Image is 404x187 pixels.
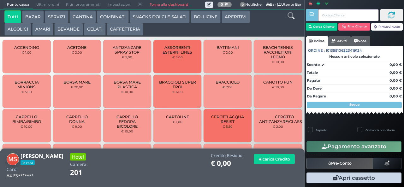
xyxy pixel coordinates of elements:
small: € 1,00 [22,50,32,54]
strong: Pagato [307,78,320,83]
b: [PERSON_NAME] [21,152,63,160]
button: APERITIVI [222,10,250,23]
button: CANTINA [69,10,96,23]
button: Cerca Cliente [306,23,338,31]
strong: Da Pagare [307,94,326,98]
strong: 0,00 € [389,62,402,67]
span: CAPPELLO BIMBA/BIMBO [8,114,45,124]
strong: 0,00 € [389,94,402,98]
span: CEROTTI ACQUA RESIST [209,114,247,124]
button: BAZAR [22,10,44,23]
span: CANOTTO FUN [263,80,293,85]
small: € 10,00 [21,125,33,128]
strong: Da Dare [307,86,322,91]
strong: 0,00 € [389,86,402,91]
button: ALCOLICI [4,23,31,36]
small: € 3,00 [172,55,183,59]
span: BRACCIOLI SUPER EROI [159,80,196,89]
span: 0 [240,2,246,8]
span: BORSA MARE [63,80,91,85]
label: Comanda prioritaria [365,128,395,132]
input: Codice Cliente [318,9,378,21]
span: BATTIMANI [217,45,239,50]
small: € 2,00 [273,125,283,128]
button: SERVIZI [45,10,68,23]
h1: € 0,00 [211,160,244,167]
span: ANTIZANZARE SPRAY STOP [109,45,146,55]
small: € 10,00 [272,85,284,89]
small: € 10,00 [272,60,284,64]
strong: 0,00 € [389,78,402,83]
span: In casa [21,160,35,165]
a: Servizi [328,36,351,46]
a: Torna alla dashboard [146,0,192,9]
strong: Totale [307,70,318,75]
button: BOLLICINE [191,10,221,23]
button: Apri cassetto [306,172,401,183]
strong: Segue [349,102,359,107]
button: Pre-Conto [306,158,373,169]
button: COMBINATI [97,10,129,23]
span: BRACCIOLO [216,80,240,85]
div: Nessun articolo selezionato [306,54,403,59]
span: CARTOLINE [166,114,189,119]
small: € 9,00 [72,125,82,128]
span: CEROTTO ANTIZANZARE/CLASSICO [259,114,309,124]
strong: 0,00 € [389,70,402,75]
button: Tutti [4,10,21,23]
small: € 10,00 [121,129,133,133]
label: Asporto [316,128,327,132]
a: Ordine [306,36,328,46]
span: ACETONE [67,45,86,50]
a: Note [351,36,370,46]
button: SNACKS DOLCI E SALATI [130,10,190,23]
h1: 201 [70,169,100,177]
small: € 5,50 [223,125,233,128]
span: Ordine : [308,48,325,53]
small: € 2,00 [223,50,233,54]
small: € 2,00 [72,50,82,54]
span: Punto cassa [3,0,33,9]
button: Ricarica Credito [254,154,295,164]
img: MICHELE SAVERIO TENORE [7,153,19,166]
h3: Hotel [70,153,86,161]
b: 0 [221,2,223,7]
button: GELATI [84,23,106,36]
button: Rimuovi tutto [371,23,403,31]
span: BORSA MARE PLASTICA [109,80,146,89]
small: € 1,00 [173,120,182,124]
h4: Camera: [70,162,88,167]
strong: Sconto [307,62,320,67]
small: € 6,00 [172,90,183,94]
button: AMARI [32,23,53,36]
span: Ritiri programmati [62,0,104,9]
small: € 10,00 [121,90,133,94]
span: 101359106323419124 [326,48,362,53]
button: Pagamento avanzato [306,141,401,152]
span: Ultimi ordini [33,0,62,9]
span: Impostazioni [104,0,135,9]
button: Rim. Cliente [338,23,370,31]
small: € 20,00 [71,85,83,89]
button: CAFFETTERIA [107,23,143,36]
h4: Card: [7,167,18,172]
span: ASSORBENTI ESTERNI LINES [159,45,196,55]
span: BEACH TENNIS RACCHETTONI LEGNO [259,45,297,59]
h4: Credito Residuo: [211,153,244,158]
span: CAPPELLO DONNA [58,114,96,124]
span: BORRACCIA MINIONS [8,80,45,89]
span: CAPPELLO FEDORA BICOLORE [109,114,146,129]
small: € 5,00 [122,55,132,59]
small: € 5,00 [21,90,32,94]
small: € 7,00 [223,85,233,89]
span: ACCENDINO [14,45,39,50]
button: BEVANDE [54,23,83,36]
